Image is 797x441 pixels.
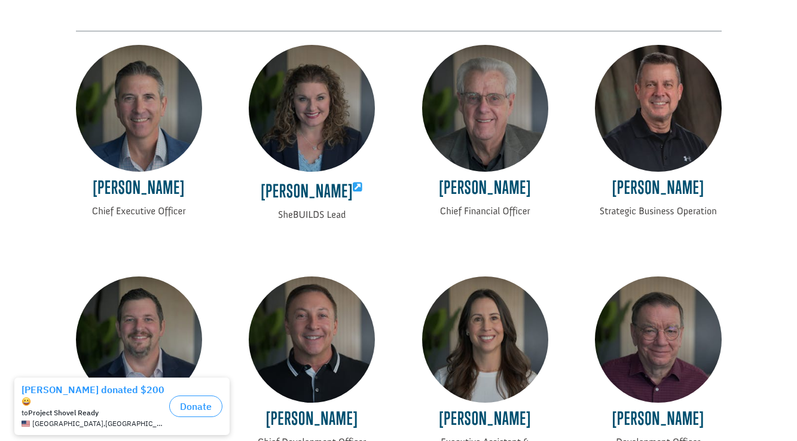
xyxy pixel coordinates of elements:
h4: [PERSON_NAME] [249,408,375,435]
span: [GEOGRAPHIC_DATA] , [GEOGRAPHIC_DATA] [32,48,164,56]
h4: [PERSON_NAME] [422,177,548,204]
h4: [PERSON_NAME] [595,408,721,435]
h4: [PERSON_NAME] [76,177,202,204]
img: Dr. Peter A. Joudry [595,276,721,403]
p: SheBUILDS Lead [249,208,375,223]
img: Ryan Moore [76,45,202,171]
img: Liz Turner [422,276,548,403]
img: US.png [22,48,30,56]
p: Strategic Business Operation [595,204,721,219]
img: Larry Russell [422,45,548,171]
h4: [PERSON_NAME] [595,177,721,204]
h4: [PERSON_NAME] [249,177,375,208]
img: Jeremy Godwin [76,276,202,403]
img: Joe Gies [595,45,721,171]
div: [PERSON_NAME] donated $200 [22,12,164,36]
h4: [PERSON_NAME] [422,408,548,435]
img: Laci Moore [249,45,375,171]
img: emoji grinningFace [22,25,31,35]
strong: Project Shovel Ready [28,37,99,45]
img: Scott Warren [249,276,375,403]
p: Chief Executive Officer [76,204,202,219]
div: to [22,37,164,45]
button: Donate [169,24,222,45]
p: Chief Financial Officer [422,204,548,219]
